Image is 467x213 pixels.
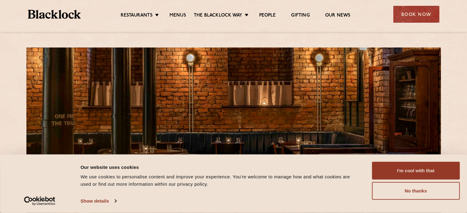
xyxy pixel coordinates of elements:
a: Show details [80,196,116,206]
button: No thanks [372,182,460,200]
div: Our website uses cookies [80,163,358,171]
a: People [259,13,276,19]
a: The Blacklock Way [194,13,242,19]
img: BL_Textured_Logo-footer-cropped.svg [28,10,81,19]
div: We use cookies to personalise content and improve your experience. You're welcome to manage how a... [80,173,358,188]
a: Restaurants [121,13,153,19]
a: Usercentrics Cookiebot - opens in a new window [13,196,67,206]
a: Menus [169,13,186,19]
button: I'm cool with that [372,162,460,180]
div: Book Now [393,6,439,23]
a: Gifting [291,13,309,19]
a: Our News [325,13,351,19]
